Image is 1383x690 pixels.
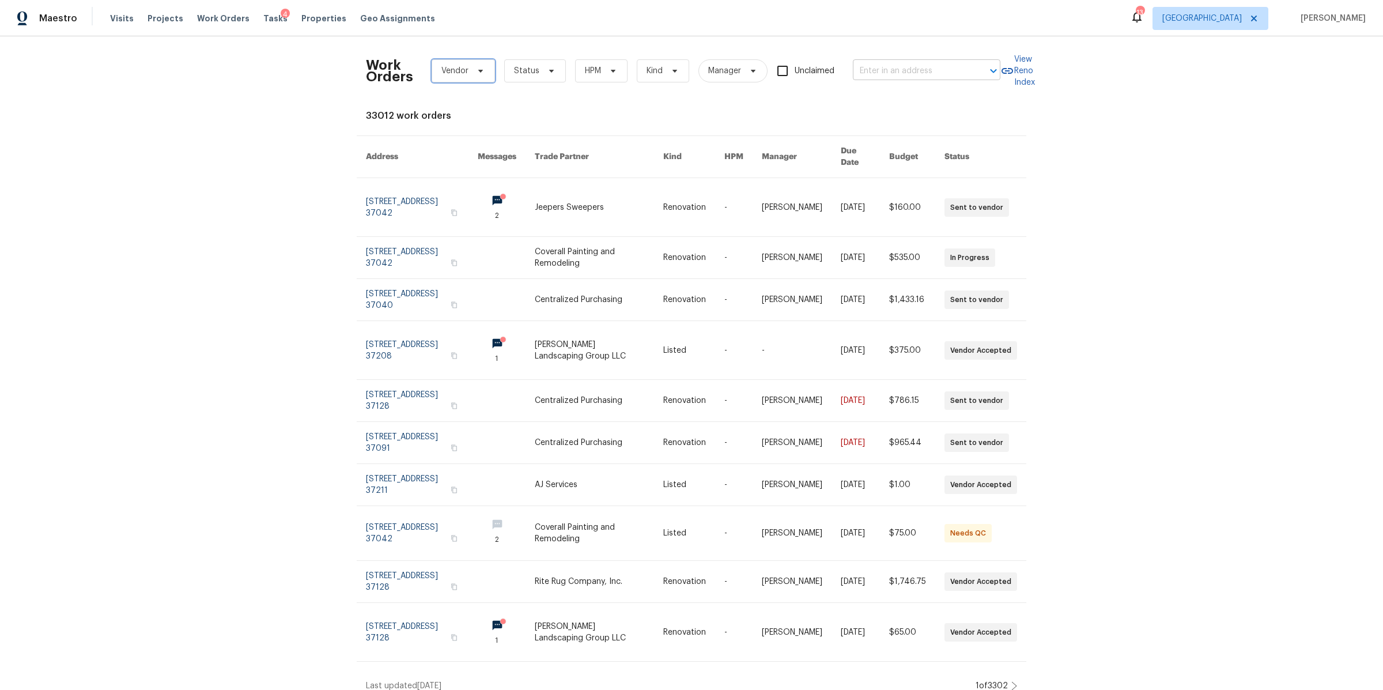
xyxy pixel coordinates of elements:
td: Renovation [654,237,715,279]
td: - [715,603,753,662]
td: Renovation [654,279,715,321]
a: View Reno Index [1000,54,1035,88]
button: Copy Address [449,300,459,310]
th: Kind [654,136,715,178]
td: [PERSON_NAME] [753,279,832,321]
th: Budget [880,136,935,178]
span: Tasks [263,14,288,22]
button: Open [985,63,1002,79]
span: Unclaimed [795,65,834,77]
th: Address [357,136,468,178]
td: Centralized Purchasing [526,422,654,464]
th: Due Date [832,136,880,178]
div: 33012 work orders [366,110,1017,122]
td: Centralized Purchasing [526,380,654,422]
th: Trade Partner [526,136,654,178]
span: [DATE] [417,682,441,690]
button: Copy Address [449,350,459,361]
span: Geo Assignments [360,13,435,24]
button: Copy Address [449,632,459,643]
td: Renovation [654,561,715,603]
button: Copy Address [449,401,459,411]
td: - [715,321,753,380]
td: - [715,464,753,506]
td: [PERSON_NAME] [753,422,832,464]
td: - [715,178,753,237]
div: 4 [281,9,290,20]
span: Kind [647,65,663,77]
td: [PERSON_NAME] [753,178,832,237]
td: Centralized Purchasing [526,279,654,321]
span: [GEOGRAPHIC_DATA] [1162,13,1242,24]
td: [PERSON_NAME] [753,506,832,561]
td: [PERSON_NAME] [753,603,832,662]
td: Renovation [654,603,715,662]
td: - [715,422,753,464]
td: Rite Rug Company, Inc. [526,561,654,603]
td: [PERSON_NAME] Landscaping Group LLC [526,321,654,380]
td: [PERSON_NAME] [753,237,832,279]
td: - [715,561,753,603]
td: - [715,380,753,422]
button: Copy Address [449,258,459,268]
span: Properties [301,13,346,24]
td: Coverall Painting and Remodeling [526,237,654,279]
div: 13 [1136,7,1144,18]
span: Work Orders [197,13,250,24]
span: [PERSON_NAME] [1296,13,1366,24]
td: Renovation [654,178,715,237]
span: Status [514,65,539,77]
button: Copy Address [449,582,459,592]
span: Visits [110,13,134,24]
button: Copy Address [449,443,459,453]
td: - [715,237,753,279]
th: HPM [715,136,753,178]
td: Renovation [654,422,715,464]
td: Jeepers Sweepers [526,178,654,237]
h2: Work Orders [366,59,413,82]
td: - [715,279,753,321]
td: AJ Services [526,464,654,506]
td: Coverall Painting and Remodeling [526,506,654,561]
td: Listed [654,506,715,561]
td: [PERSON_NAME] [753,561,832,603]
td: - [753,321,832,380]
span: Manager [708,65,741,77]
th: Manager [753,136,832,178]
td: Listed [654,464,715,506]
td: [PERSON_NAME] Landscaping Group LLC [526,603,654,662]
button: Copy Address [449,208,459,218]
td: [PERSON_NAME] [753,464,832,506]
th: Messages [468,136,526,178]
th: Status [935,136,1026,178]
button: Copy Address [449,533,459,544]
td: Listed [654,321,715,380]
span: HPM [585,65,601,77]
td: Renovation [654,380,715,422]
td: [PERSON_NAME] [753,380,832,422]
button: Copy Address [449,485,459,495]
span: Maestro [39,13,77,24]
input: Enter in an address [853,62,968,80]
span: Vendor [441,65,468,77]
span: Projects [148,13,183,24]
td: - [715,506,753,561]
